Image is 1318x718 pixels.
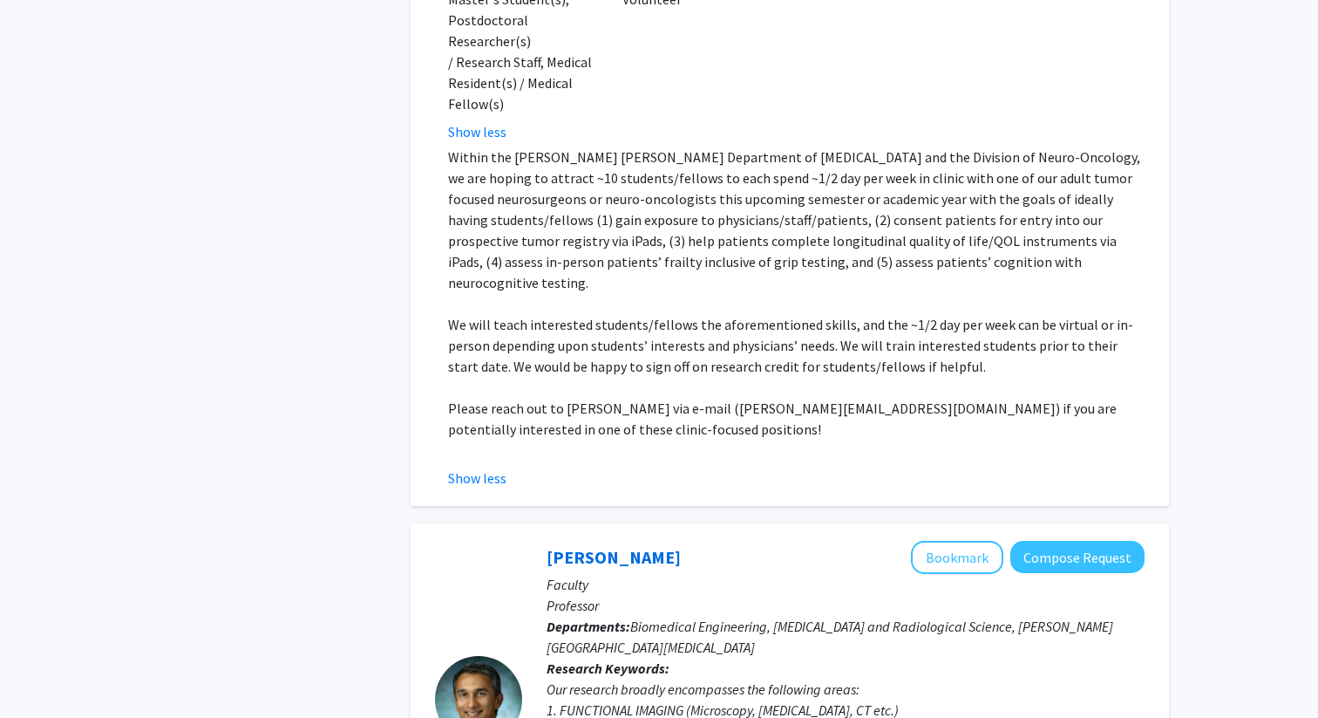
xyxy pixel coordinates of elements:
button: Compose Request to Arvind Pathak [1010,541,1145,573]
p: Please reach out to [PERSON_NAME] via e-mail ([PERSON_NAME][EMAIL_ADDRESS][DOMAIN_NAME]) if you a... [448,398,1145,440]
b: Departments: [547,618,630,635]
p: Professor [547,595,1145,616]
b: Research Keywords: [547,660,669,677]
a: [PERSON_NAME] [547,546,681,568]
p: We will teach interested students/fellows the aforementioned skills, and the ~1/2 day per week ca... [448,314,1145,377]
span: Biomedical Engineering, [MEDICAL_DATA] and Radiological Science, [PERSON_NAME][GEOGRAPHIC_DATA][M... [547,618,1113,656]
p: Faculty [547,574,1145,595]
iframe: Chat [13,639,74,705]
button: Add Arvind Pathak to Bookmarks [911,541,1003,574]
button: Show less [448,121,506,142]
button: Show less [448,468,506,489]
p: Within the [PERSON_NAME] [PERSON_NAME] Department of [MEDICAL_DATA] and the Division of Neuro-Onc... [448,147,1145,293]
